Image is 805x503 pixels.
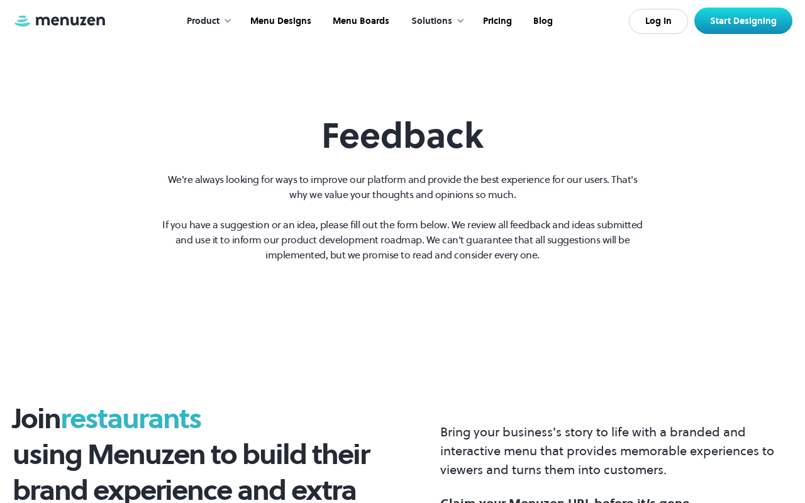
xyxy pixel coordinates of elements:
[471,2,521,41] a: Pricing
[521,2,562,41] a: Blog
[440,423,792,479] p: Bring your business's story to life with a branded and interactive menu that provides memorable e...
[187,14,219,28] div: Product
[60,399,201,438] span: restaurants
[629,9,688,34] a: Log In
[694,8,792,34] a: Start Designing
[321,2,399,41] a: Menu Boards
[411,14,452,28] div: Solutions
[161,114,644,157] h1: Feedback
[161,172,644,262] p: We're always looking for ways to improve our platform and provide the best experience for our use...
[238,2,321,41] a: Menu Designs
[13,401,384,436] h3: Join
